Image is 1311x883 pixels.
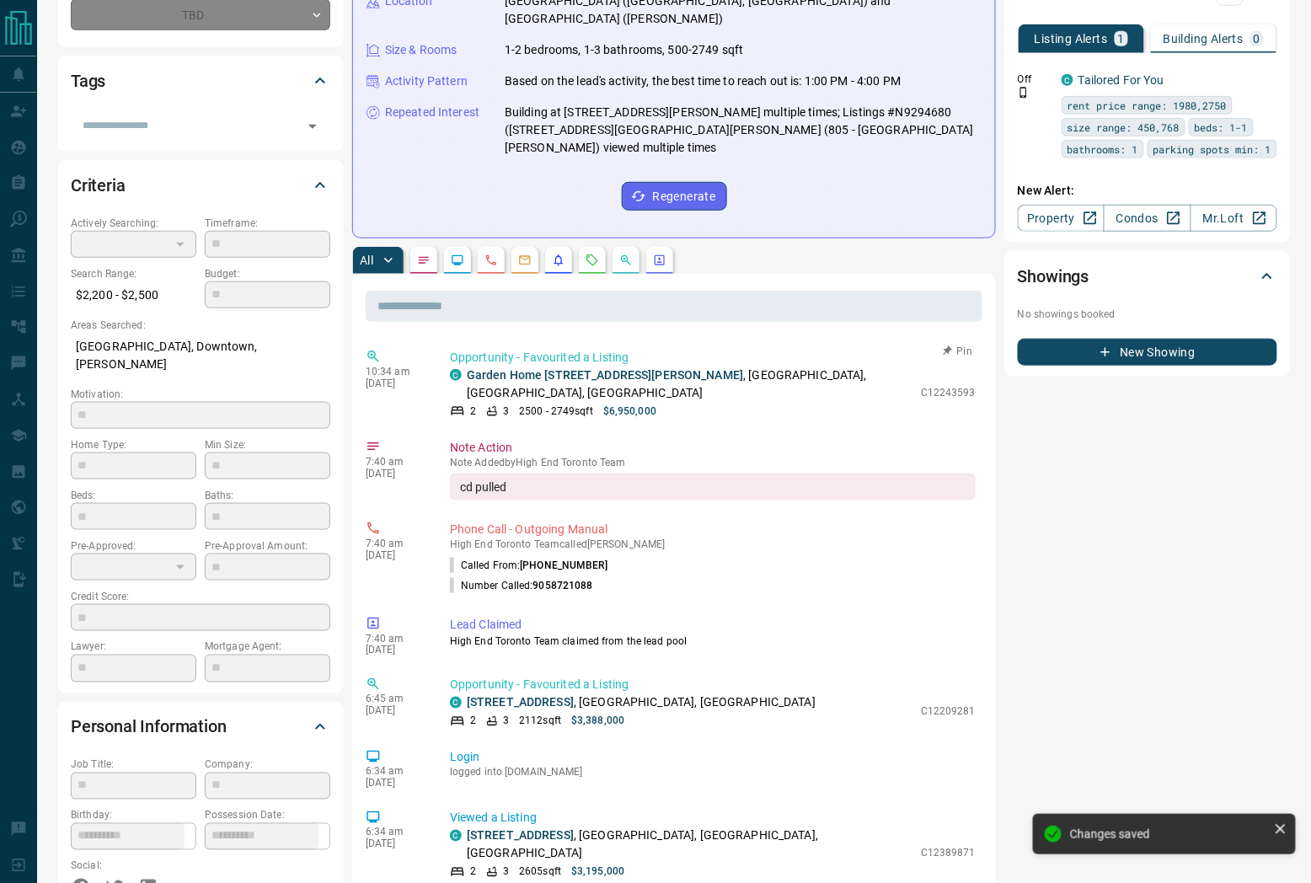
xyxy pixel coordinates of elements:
[71,808,196,823] p: Birthday:
[385,72,468,90] p: Activity Pattern
[71,538,196,554] p: Pre-Approved:
[450,369,462,381] div: condos.ca
[1062,74,1073,86] div: condos.ca
[1078,73,1164,87] a: Tailored For You
[366,538,425,549] p: 7:40 am
[366,468,425,479] p: [DATE]
[1164,33,1244,45] p: Building Alerts
[366,838,425,850] p: [DATE]
[467,368,743,382] a: Garden Home [STREET_ADDRESS][PERSON_NAME]
[71,714,227,741] h2: Personal Information
[1018,339,1277,366] button: New Showing
[366,377,425,389] p: [DATE]
[519,714,561,729] p: 2112 sqft
[366,633,425,645] p: 7:40 am
[205,437,330,452] p: Min Size:
[205,266,330,281] p: Budget:
[533,580,593,591] span: 9058721088
[505,72,901,90] p: Based on the lead's activity, the best time to reach out is: 1:00 PM - 4:00 PM
[205,757,330,773] p: Company:
[1035,33,1108,45] p: Listing Alerts
[1068,97,1227,114] span: rent price range: 1980,2750
[1118,33,1125,45] p: 1
[450,474,976,500] div: cd pulled
[1018,72,1051,87] p: Off
[450,810,976,827] p: Viewed a Listing
[505,104,982,157] p: Building at [STREET_ADDRESS][PERSON_NAME] multiple times; Listings #N9294680 ([STREET_ADDRESS][GE...
[934,344,982,359] button: Pin
[360,254,373,266] p: All
[71,172,126,199] h2: Criteria
[503,404,509,419] p: 3
[467,827,912,863] p: , [GEOGRAPHIC_DATA], [GEOGRAPHIC_DATA], [GEOGRAPHIC_DATA]
[450,578,593,593] p: Number Called:
[470,864,476,880] p: 2
[571,714,624,729] p: $3,388,000
[301,115,324,138] button: Open
[71,437,196,452] p: Home Type:
[450,749,976,767] p: Login
[205,216,330,231] p: Timeframe:
[71,859,196,874] p: Social:
[503,864,509,880] p: 3
[71,165,330,206] div: Criteria
[366,366,425,377] p: 10:34 am
[71,757,196,773] p: Job Title:
[653,254,666,267] svg: Agent Actions
[470,714,476,729] p: 2
[451,254,464,267] svg: Lead Browsing Activity
[571,864,624,880] p: $3,195,000
[450,830,462,842] div: condos.ca
[1104,205,1191,232] a: Condos
[1018,256,1277,297] div: Showings
[71,281,196,309] p: $2,200 - $2,500
[450,616,976,634] p: Lead Claimed
[385,41,458,59] p: Size & Rooms
[205,640,330,655] p: Mortgage Agent:
[1195,119,1248,136] span: beds: 1-1
[484,254,498,267] svg: Calls
[1070,827,1267,841] div: Changes saved
[552,254,565,267] svg: Listing Alerts
[366,778,425,789] p: [DATE]
[1153,141,1271,158] span: parking spots min: 1
[1191,205,1277,232] a: Mr.Loft
[71,67,105,94] h2: Tags
[71,640,196,655] p: Lawyer:
[71,707,330,747] div: Personal Information
[505,41,744,59] p: 1-2 bedrooms, 1-3 bathrooms, 500-2749 sqft
[622,182,727,211] button: Regenerate
[366,549,425,561] p: [DATE]
[205,538,330,554] p: Pre-Approval Amount:
[619,254,633,267] svg: Opportunities
[366,693,425,705] p: 6:45 am
[1018,307,1277,322] p: No showings booked
[1254,33,1260,45] p: 0
[417,254,431,267] svg: Notes
[603,404,656,419] p: $6,950,000
[450,767,976,779] p: logged into [DOMAIN_NAME]
[467,694,816,712] p: , [GEOGRAPHIC_DATA], [GEOGRAPHIC_DATA]
[519,864,561,880] p: 2605 sqft
[518,254,532,267] svg: Emails
[205,488,330,503] p: Baths:
[71,387,330,402] p: Motivation:
[71,266,196,281] p: Search Range:
[450,558,607,573] p: Called From:
[1018,263,1089,290] h2: Showings
[450,697,462,709] div: condos.ca
[1018,205,1105,232] a: Property
[71,589,330,604] p: Credit Score:
[71,61,330,101] div: Tags
[520,559,607,571] span: [PHONE_NUMBER]
[450,677,976,694] p: Opportunity - Favourited a Listing
[921,846,976,861] p: C12389871
[921,704,976,720] p: C12209281
[71,333,330,378] p: [GEOGRAPHIC_DATA], Downtown, [PERSON_NAME]
[519,404,593,419] p: 2500 - 2749 sqft
[450,439,976,457] p: Note Action
[1018,87,1030,99] svg: Push Notification Only
[366,827,425,838] p: 6:34 am
[385,104,479,121] p: Repeated Interest
[921,385,976,400] p: C12243593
